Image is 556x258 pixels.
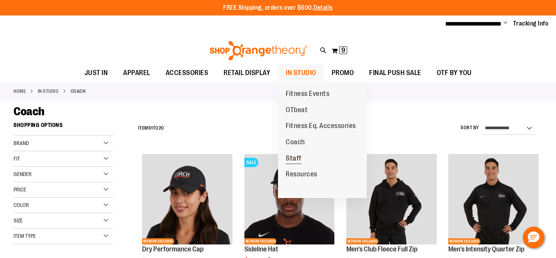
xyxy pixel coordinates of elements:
span: Fitness Events [286,90,329,99]
span: NETWORK EXCLUSIVE [346,238,378,244]
a: Men's Club Fleece Full Zip [346,245,417,253]
span: NETWORK EXCLUSIVE [244,238,276,244]
a: Coach [278,134,313,150]
span: APPAREL [123,64,150,82]
img: Dry Performance Cap [142,154,232,244]
span: Coach [286,138,305,148]
span: SALE [244,158,258,167]
img: OTF Mens Coach FA23 Intensity Quarter Zip - Black primary image [448,154,539,244]
span: 20 [159,125,164,131]
label: Sort By [461,125,479,131]
span: Coach [14,105,44,118]
a: IN STUDIO [38,88,59,95]
span: Staff [286,154,302,164]
a: Dry Performance Cap [142,245,203,253]
span: Brand [14,140,29,146]
span: NETWORK EXCLUSIVE [448,238,480,244]
a: Home [14,88,26,95]
a: Dry Performance CapNETWORK EXCLUSIVE [142,154,232,246]
a: FINAL PUSH SALE [361,64,429,82]
button: Hello, have a question? Let’s chat. [523,227,544,248]
button: Account menu [503,20,507,27]
a: RETAIL DISPLAY [216,64,278,82]
span: ACCESSORIES [166,64,208,82]
a: OTF BY YOU [429,64,480,82]
a: Details [314,4,333,11]
a: Resources [278,166,325,183]
span: OTbeat [286,106,308,116]
a: JUST IN [77,64,116,82]
ul: IN STUDIO [278,82,367,198]
span: OTF BY YOU [437,64,472,82]
a: Staff [278,150,309,167]
span: Fitness Eq. Accessories [286,122,356,132]
strong: Shopping Options [14,118,113,136]
a: Tracking Info [513,19,549,28]
span: 1 [151,125,153,131]
a: Fitness Events [278,86,337,102]
a: APPAREL [115,64,158,82]
span: 9 [341,46,345,54]
a: OTF Mens Coach FA23 Club Fleece Full Zip - Black primary imageNETWORK EXCLUSIVE [346,154,437,246]
span: JUST IN [85,64,108,82]
img: Shop Orangetheory [208,41,309,60]
img: Sideline Hat primary image [244,154,335,244]
strong: Coach [71,88,86,95]
a: PROMO [324,64,362,82]
span: Item Type [14,233,36,239]
span: Gender [14,171,32,177]
a: Fitness Eq. Accessories [278,118,364,134]
a: Sideline Hat primary imageSALENETWORK EXCLUSIVE [244,154,335,246]
a: Men's Intensity Quarter Zip [448,245,524,253]
a: IN STUDIO [278,64,324,82]
span: Color [14,202,29,208]
img: OTF Mens Coach FA23 Club Fleece Full Zip - Black primary image [346,154,437,244]
span: NETWORK EXCLUSIVE [142,238,174,244]
p: FREE Shipping, orders over $600. [223,3,333,12]
span: Resources [286,170,317,180]
a: ACCESSORIES [158,64,216,82]
span: Size [14,217,23,224]
span: FINAL PUSH SALE [369,64,421,82]
a: OTF Mens Coach FA23 Intensity Quarter Zip - Black primary imageNETWORK EXCLUSIVE [448,154,539,246]
span: PROMO [332,64,354,82]
a: OTbeat [278,102,315,118]
span: Price [14,186,26,193]
span: RETAIL DISPLAY [224,64,270,82]
span: Fit [14,155,20,162]
span: IN STUDIO [286,64,316,82]
a: Sideline Hat [244,245,278,253]
h2: Items to [138,122,164,134]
